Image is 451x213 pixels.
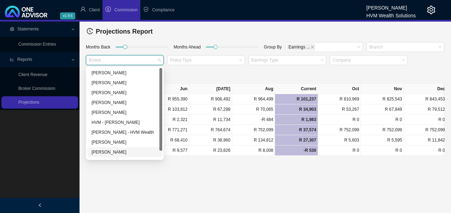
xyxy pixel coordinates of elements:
td: R 5,603 [318,135,361,145]
span: dollar [105,6,111,12]
td: R 134,812 [232,135,275,145]
td: R 70,065 [232,104,275,115]
td: R 771,271 [146,125,189,135]
td: R 752,099 [232,125,275,135]
div: [PERSON_NAME] [92,99,158,106]
span: Earnings ... [288,44,310,50]
td: R 27,307 [275,135,318,145]
td: R 53,267 [318,104,361,115]
td: R 0 [404,145,447,156]
td: R 68,410 [146,135,189,145]
th: [DATE] [189,84,232,94]
div: HVM - Wesley Bowman [87,117,162,127]
td: R 906,492 [189,94,232,104]
a: Commission Entries [18,42,56,47]
a: Broker Commission [18,86,55,91]
div: Group By [262,44,284,53]
span: safety [143,6,149,12]
th: Aug [232,84,275,94]
span: Statements [17,27,39,31]
span: reconciliation [10,27,14,31]
span: Commission [114,7,137,12]
td: R 37,574 [275,125,318,135]
td: R 843,453 [404,94,447,104]
div: [PERSON_NAME] [366,2,416,10]
div: Cheryl-Anne Chislett [87,78,162,88]
td: R 67,849 [361,104,404,115]
td: R 825,543 [361,94,404,104]
td: R 11,842 [404,135,447,145]
span: left [38,203,42,207]
td: R 752,099 [318,125,361,135]
span: v1.9.6 [60,12,75,19]
div: Bronwyn Desplace - HVM Wealth [87,127,162,137]
td: R 0 [318,115,361,125]
td: R 0 [361,115,404,125]
td: R 34,903 [275,104,318,115]
td: R 23,826 [189,145,232,156]
td: R 964,499 [232,94,275,104]
td: R 9,577 [146,145,189,156]
td: R 2,321 [146,115,189,125]
span: Reports [17,57,32,62]
div: Chanel Francis [87,98,162,108]
td: R 0 [361,145,404,156]
span: Compliance [152,7,174,12]
span: close [311,45,314,49]
div: Carla Roodt [87,147,162,157]
a: Client Revenue [18,72,47,77]
div: HVM Wealth Solutions [366,10,416,17]
span: history [87,28,93,34]
td: R 0 [318,145,361,156]
td: -R 484 [232,115,275,125]
td: R 8,008 [232,145,275,156]
div: Months Ahead [172,44,203,53]
div: [PERSON_NAME] [92,109,158,116]
div: Wesley Bowman [87,68,162,78]
div: [PERSON_NAME] [92,69,158,76]
th: Dec [404,84,447,94]
div: HVM - [PERSON_NAME] [92,119,158,126]
div: [PERSON_NAME] [92,139,158,146]
td: R 0 [404,115,447,125]
td: R 5,595 [361,135,404,145]
td: R 955,390 [146,94,189,104]
span: setting [427,6,435,14]
a: Projections [18,100,39,105]
td: R 764,674 [189,125,232,135]
span: Projections Report [96,28,153,35]
td: R 752,099 [404,125,447,135]
div: Months Back [84,44,112,53]
span: user [80,6,86,12]
span: line-chart [10,57,14,62]
th: Oct [318,84,361,94]
td: R 101,237 [275,94,318,104]
td: R 79,512 [404,104,447,115]
span: Earnings Type [287,44,315,51]
td: R 38,960 [189,135,232,145]
div: Darryn Purtell [87,137,162,147]
th: Jun [146,84,189,94]
td: -R 530 [275,145,318,156]
div: [PERSON_NAME] [92,149,158,156]
div: Dalton Hartley [87,108,162,117]
td: R 810,969 [318,94,361,104]
td: R 103,812 [146,104,189,115]
div: [PERSON_NAME] - HVM Wealth [92,129,158,136]
th: Current [275,84,318,94]
td: R 67,298 [189,104,232,115]
img: 2df55531c6924b55f21c4cf5d4484680-logo-light.svg [5,6,47,17]
th: Nov [361,84,404,94]
div: Renier Van Rooyen [87,157,162,167]
span: Client [89,7,100,12]
div: Bronwyn Desplace [87,88,162,98]
td: R 752,099 [361,125,404,135]
td: R 11,734 [189,115,232,125]
td: R 1,983 [275,115,318,125]
div: [PERSON_NAME] [92,89,158,96]
div: [PERSON_NAME] [92,79,158,86]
